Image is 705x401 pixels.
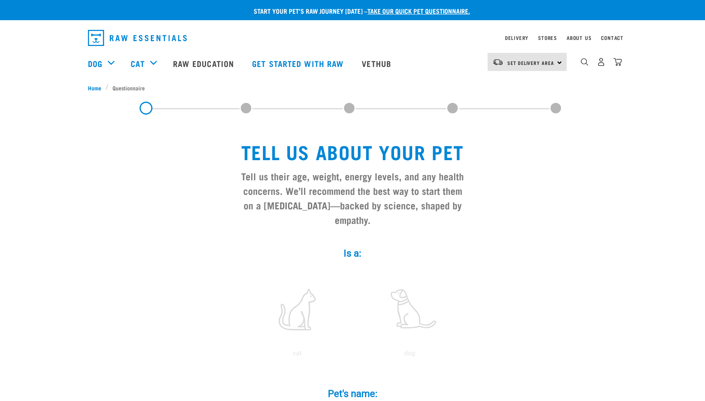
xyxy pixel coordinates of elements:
[601,36,624,39] a: Contact
[238,169,467,227] h3: Tell us their age, weight, energy levels, and any health concerns. We’ll recommend the best way t...
[88,84,617,92] nav: breadcrumbs
[538,36,557,39] a: Stores
[492,58,503,66] img: van-moving.png
[81,27,624,49] nav: dropdown navigation
[355,349,464,358] p: dog
[88,30,187,46] img: Raw Essentials Logo
[507,61,554,64] span: Set Delivery Area
[243,349,352,358] p: cat
[88,84,106,92] a: Home
[613,58,622,66] img: home-icon@2x.png
[244,47,354,79] a: Get started with Raw
[88,84,101,92] span: Home
[238,140,467,162] h1: Tell us about your pet
[567,36,591,39] a: About Us
[131,57,144,69] a: Cat
[232,386,473,401] label: Pet's name:
[354,47,401,79] a: Vethub
[88,57,102,69] a: Dog
[597,58,605,66] img: user.png
[581,58,588,66] img: home-icon-1@2x.png
[165,47,244,79] a: Raw Education
[232,246,473,261] label: Is a:
[505,36,528,39] a: Delivery
[367,9,470,13] a: take our quick pet questionnaire.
